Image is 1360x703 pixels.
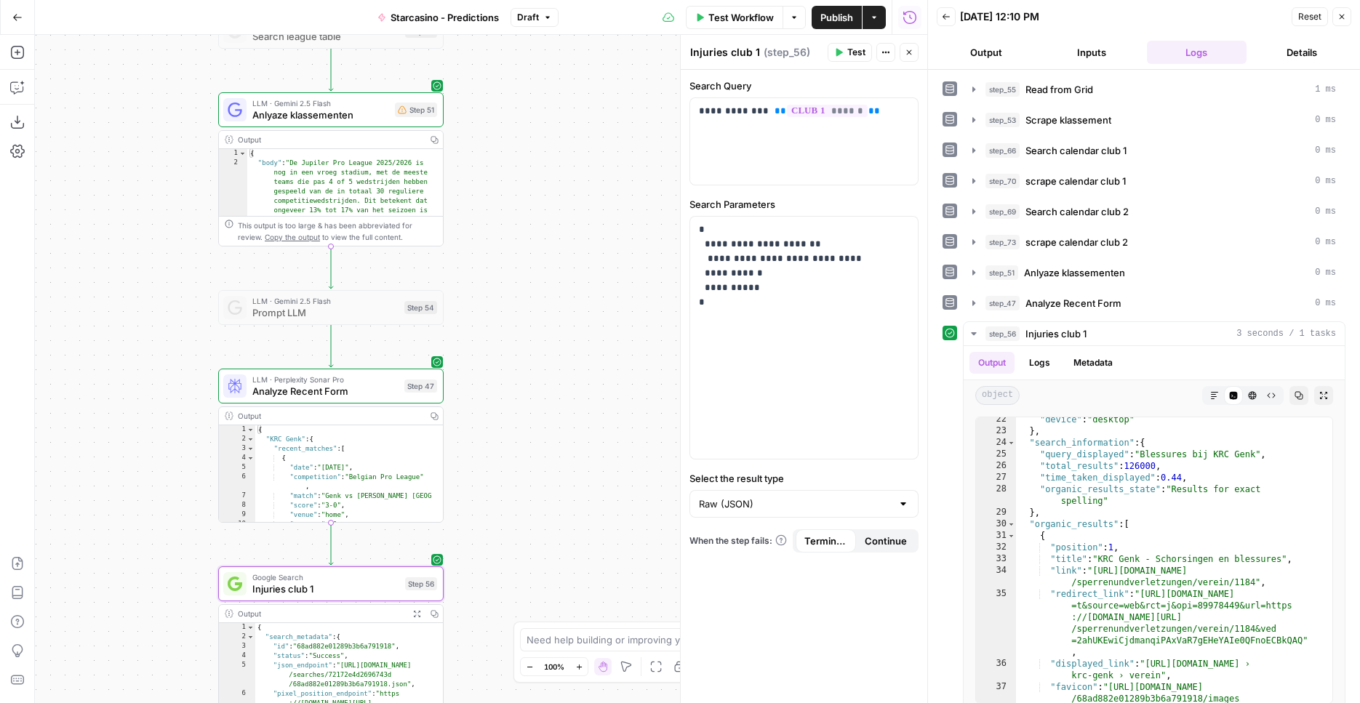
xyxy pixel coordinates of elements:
span: LLM · Perplexity Sonar Pro [252,374,399,385]
div: 27 [976,472,1016,483]
div: 33 [976,553,1016,565]
div: 1 [219,623,255,632]
span: LLM · Gemini 2.5 Flash [252,97,389,109]
div: 30 [976,518,1016,530]
div: Step 54 [404,301,437,314]
span: Toggle code folding, rows 1 through 120 [247,425,255,435]
span: step_66 [985,143,1020,158]
div: This output is too large & has been abbreviated for review. to view the full content. [238,220,437,243]
button: Continue [856,529,916,553]
div: 29 [976,507,1016,518]
div: 9 [219,510,255,520]
div: 1 [219,149,247,158]
div: LLM · Gemini 2.5 FlashAnlyaze klassementenStep 51Output{ "body":"De Jupiler Pro League 2025/2026 ... [218,92,444,246]
span: Draft [517,11,539,24]
div: Output [238,410,421,422]
span: 0 ms [1315,297,1336,310]
span: Anlyaze klassementen [252,108,389,122]
div: 32 [976,542,1016,553]
textarea: Injuries club 1 [690,45,760,60]
span: 0 ms [1315,266,1336,279]
button: 0 ms [964,292,1345,315]
g: Edge from step_47 to step_56 [329,523,333,565]
span: 100% [544,661,564,672]
div: 8 [219,501,255,510]
button: 3 seconds / 1 tasks [964,322,1345,345]
span: Prompt LLM [252,305,399,320]
div: LLM · Perplexity Sonar ProAnalyze Recent FormStep 47Output{ "KRC Genk":{ "recent_matches":[ { "da... [218,369,444,523]
div: 6 [219,473,255,491]
div: 2 [219,435,255,444]
span: Anlyaze klassementen [1024,265,1125,280]
button: Output [937,41,1036,64]
span: ( step_56 ) [764,45,810,60]
span: Search league table [252,29,399,44]
span: Analyze Recent Form [252,384,399,398]
div: Step 56 [405,577,437,590]
button: Logs [1020,352,1059,374]
button: Publish [812,6,862,29]
span: 0 ms [1315,236,1336,249]
span: object [975,386,1020,405]
div: 26 [976,460,1016,472]
span: step_47 [985,296,1020,310]
span: Search calendar club 1 [1025,143,1127,158]
span: Toggle code folding, rows 30 through 164 [1007,518,1015,530]
button: Starcasino - Predictions [369,6,508,29]
span: 0 ms [1315,144,1336,157]
div: 4 [219,651,255,661]
g: Edge from step_54 to step_47 [329,325,333,367]
div: 3 [219,444,255,454]
label: Search Query [689,79,919,93]
label: Select the result type [689,471,919,486]
span: step_69 [985,204,1020,219]
span: Search calendar club 2 [1025,204,1129,219]
span: Publish [820,10,853,25]
div: 25 [976,449,1016,460]
span: Injuries club 1 [1025,326,1087,341]
span: 3 seconds / 1 tasks [1236,327,1336,340]
span: step_55 [985,82,1020,97]
span: Scrape klassement [1025,113,1111,127]
label: Search Parameters [689,197,919,212]
button: 0 ms [964,230,1345,254]
span: Toggle code folding, rows 3 through 49 [247,444,255,454]
div: 1 [219,425,255,435]
span: step_70 [985,174,1020,188]
span: step_56 [985,326,1020,341]
span: scrape calendar club 2 [1025,235,1128,249]
div: 5 [219,463,255,473]
div: 31 [976,530,1016,542]
span: Copy the output [265,233,320,241]
span: Reset [1298,10,1321,23]
div: 24 [976,437,1016,449]
span: Toggle code folding, rows 1 through 3 [239,149,247,158]
span: Starcasino - Predictions [391,10,499,25]
button: Draft [511,8,559,27]
span: Test [847,46,865,59]
button: Test [828,43,872,62]
span: 1 ms [1315,83,1336,96]
span: Toggle code folding, rows 4 through 12 [247,454,255,463]
button: Reset [1292,7,1328,26]
button: 0 ms [964,169,1345,193]
span: Toggle code folding, rows 2 through 60 [247,435,255,444]
div: LLM · Gemini 2.5 FlashPrompt LLMStep 54 [218,290,444,325]
input: Raw (JSON) [699,497,892,511]
span: LLM · Gemini 2.5 Flash [252,295,399,307]
div: 7 [219,491,255,501]
div: Output [238,608,404,619]
a: When the step fails: [689,534,787,547]
g: Edge from step_51 to step_54 [329,246,333,289]
g: Edge from step_72 to step_51 [329,49,333,91]
span: Toggle code folding, rows 2 through 12 [247,632,255,642]
span: Continue [865,534,907,548]
span: step_51 [985,265,1018,280]
span: step_73 [985,235,1020,249]
div: 22 [976,414,1016,425]
button: 0 ms [964,200,1345,223]
span: step_53 [985,113,1020,127]
span: 0 ms [1315,205,1336,218]
span: Google Search [252,571,399,583]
